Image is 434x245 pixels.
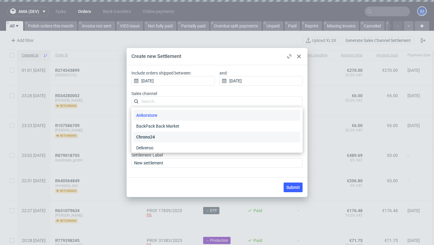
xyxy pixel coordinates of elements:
[131,70,215,86] label: Include orders shipped between:
[131,53,181,60] div: Create new Settlement
[219,70,303,86] label: and:
[134,142,300,153] div: Deliveroo
[131,158,303,168] input: Settlement Label
[131,91,303,106] label: Sales channel
[286,185,300,189] span: Submit
[284,183,303,192] button: Submit
[131,97,303,106] input: Sales channel
[131,152,303,168] label: Settlement Label
[134,110,300,121] div: Ankorstore
[134,121,300,132] div: BackPack Back Market
[219,76,303,86] input: and:
[134,132,300,142] div: Chrono24
[131,76,215,86] input: Include orders shipped between:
